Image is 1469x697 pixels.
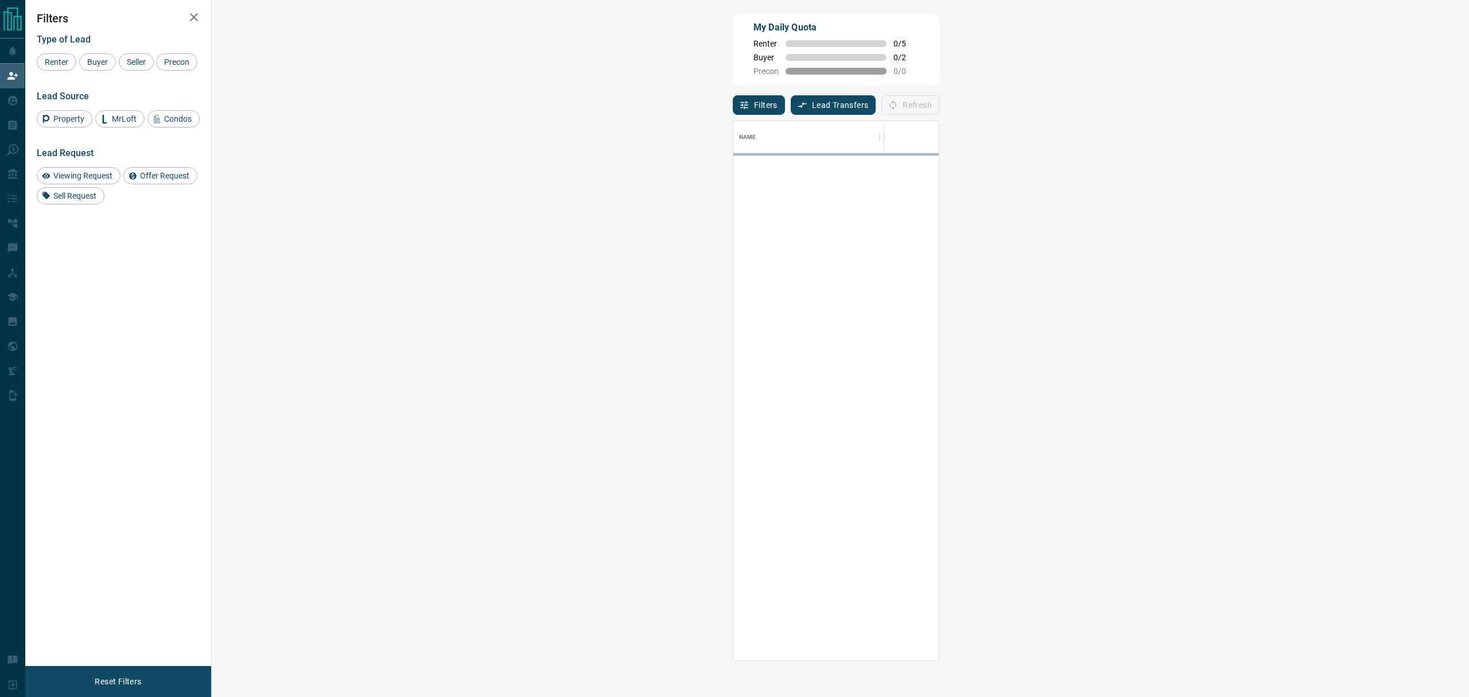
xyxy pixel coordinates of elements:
[753,39,779,48] span: Renter
[79,53,116,71] div: Buyer
[753,67,779,76] span: Precon
[37,11,200,25] h2: Filters
[893,67,919,76] span: 0 / 0
[37,91,89,102] span: Lead Source
[791,95,876,115] button: Lead Transfers
[37,53,76,71] div: Renter
[95,110,145,127] div: MrLoft
[123,167,197,184] div: Offer Request
[49,171,116,180] span: Viewing Request
[37,148,94,158] span: Lead Request
[136,171,193,180] span: Offer Request
[733,95,785,115] button: Filters
[733,121,880,153] div: Name
[160,114,196,123] span: Condos
[123,57,150,67] span: Seller
[119,53,154,71] div: Seller
[49,114,88,123] span: Property
[37,167,121,184] div: Viewing Request
[160,57,193,67] span: Precon
[83,57,112,67] span: Buyer
[49,191,100,200] span: Sell Request
[41,57,72,67] span: Renter
[87,672,149,691] button: Reset Filters
[37,187,104,204] div: Sell Request
[753,53,779,62] span: Buyer
[156,53,197,71] div: Precon
[739,121,756,153] div: Name
[893,53,919,62] span: 0 / 2
[108,114,141,123] span: MrLoft
[37,110,92,127] div: Property
[147,110,200,127] div: Condos
[753,21,919,34] p: My Daily Quota
[893,39,919,48] span: 0 / 5
[37,34,91,45] span: Type of Lead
